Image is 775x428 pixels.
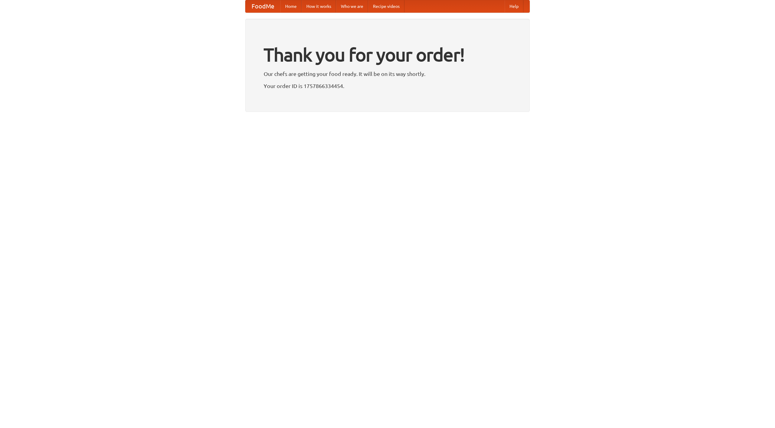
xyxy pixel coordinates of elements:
a: Who we are [336,0,368,12]
h1: Thank you for your order! [264,40,511,69]
a: How it works [302,0,336,12]
a: Recipe videos [368,0,404,12]
p: Our chefs are getting your food ready. It will be on its way shortly. [264,69,511,78]
a: Home [280,0,302,12]
a: Help [505,0,523,12]
p: Your order ID is 1757866334454. [264,81,511,90]
a: FoodMe [246,0,280,12]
